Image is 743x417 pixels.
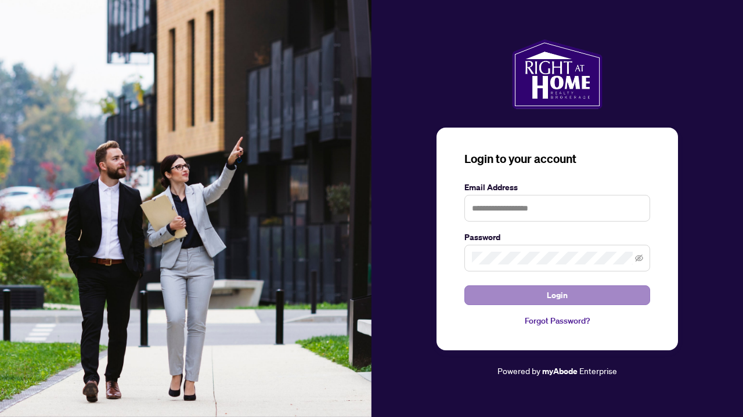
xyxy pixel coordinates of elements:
label: Email Address [464,181,650,194]
label: Password [464,231,650,244]
span: Enterprise [579,365,617,376]
h3: Login to your account [464,151,650,167]
a: myAbode [542,365,578,378]
span: Powered by [497,365,540,376]
span: Login [547,286,568,304]
a: Forgot Password? [464,314,650,327]
img: ma-logo [512,39,602,109]
span: eye-invisible [635,254,643,262]
button: Login [464,285,650,305]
